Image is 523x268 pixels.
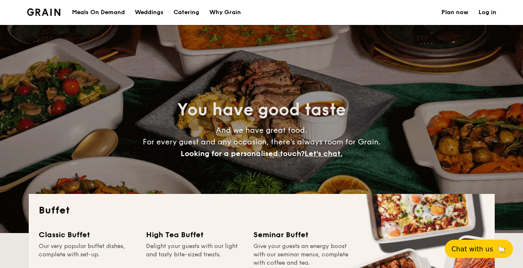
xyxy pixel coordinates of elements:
[27,8,61,16] img: Grain
[253,242,351,267] div: Give your guests an energy boost with our seminar menus, complete with coffee and tea.
[305,149,342,158] span: Let's chat.
[253,229,351,241] div: Seminar Buffet
[39,204,485,217] h2: Buffet
[39,229,136,241] div: Classic Buffet
[27,8,61,16] a: Logotype
[146,229,243,241] div: High Tea Buffet
[496,244,506,254] span: 🦙
[451,245,493,253] span: Chat with us
[39,242,136,267] div: Our very popular buffet dishes, complete with set-up.
[146,242,243,267] div: Delight your guests with our light and tasty bite-sized treats.
[445,240,513,258] button: Chat with us🦙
